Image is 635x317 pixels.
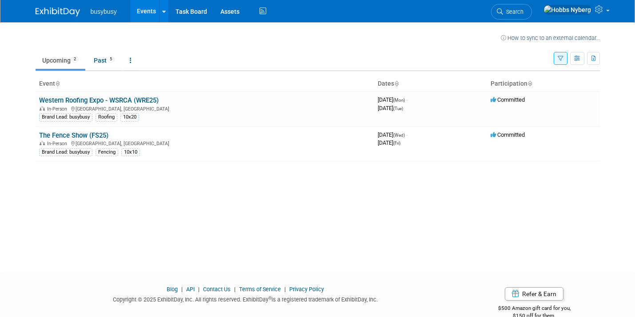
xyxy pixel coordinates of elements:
a: Western Roofing Expo - WSRCA (WRE25) [39,96,159,104]
span: 5 [107,56,115,63]
span: - [406,96,407,103]
span: [DATE] [378,131,407,138]
a: Blog [167,286,178,293]
a: Upcoming2 [36,52,85,69]
a: Privacy Policy [289,286,324,293]
div: [GEOGRAPHIC_DATA], [GEOGRAPHIC_DATA] [39,105,371,112]
span: [DATE] [378,96,407,103]
a: The Fence Show (FS25) [39,131,108,139]
span: Search [503,8,523,15]
span: busybusy [91,8,117,15]
a: How to sync to an external calendar... [501,35,600,41]
a: Sort by Event Name [55,80,60,87]
a: Sort by Start Date [394,80,399,87]
span: 2 [71,56,79,63]
span: In-Person [47,141,70,147]
span: (Wed) [393,133,405,138]
a: API [186,286,195,293]
img: In-Person Event [40,106,45,111]
a: Search [491,4,532,20]
span: (Mon) [393,98,405,103]
span: (Tue) [393,106,403,111]
div: Fencing [96,148,118,156]
span: | [232,286,238,293]
span: [DATE] [378,105,403,111]
span: | [282,286,288,293]
img: ExhibitDay [36,8,80,16]
div: Brand Lead: busybusy [39,148,92,156]
a: Sort by Participation Type [527,80,532,87]
a: Contact Us [203,286,231,293]
a: Terms of Service [239,286,281,293]
div: 10x20 [120,113,139,121]
span: (Fri) [393,141,400,146]
a: Past5 [87,52,121,69]
span: - [406,131,407,138]
th: Event [36,76,374,91]
div: [GEOGRAPHIC_DATA], [GEOGRAPHIC_DATA] [39,139,371,147]
div: 10x10 [121,148,140,156]
div: Brand Lead: busybusy [39,113,92,121]
span: Committed [491,96,525,103]
div: Copyright © 2025 ExhibitDay, Inc. All rights reserved. ExhibitDay is a registered trademark of Ex... [36,293,455,304]
span: | [179,286,185,293]
th: Participation [487,76,600,91]
th: Dates [374,76,487,91]
span: | [196,286,202,293]
img: In-Person Event [40,141,45,145]
div: Roofing [96,113,117,121]
a: Refer & Earn [505,287,563,301]
img: Hobbs Nyberg [543,5,591,15]
span: [DATE] [378,139,400,146]
span: Committed [491,131,525,138]
span: In-Person [47,106,70,112]
sup: ® [268,296,272,301]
